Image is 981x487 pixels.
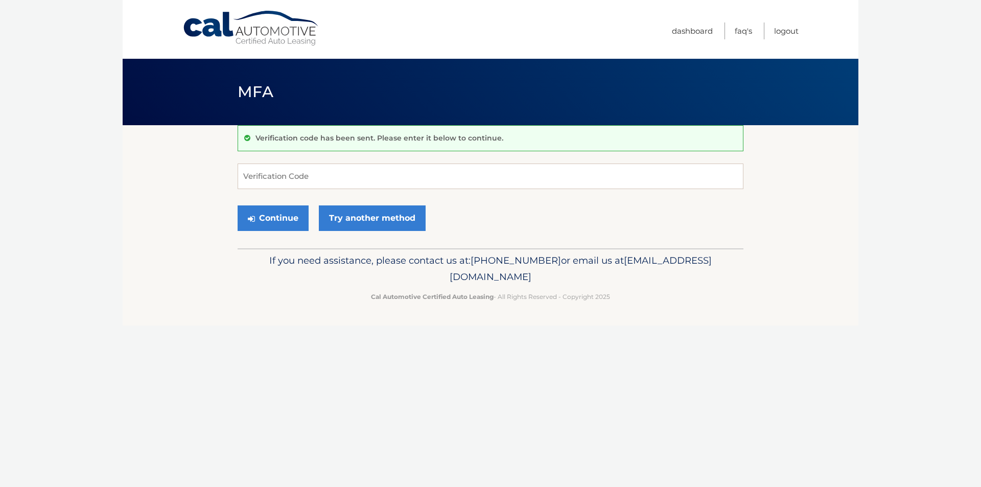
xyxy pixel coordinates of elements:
a: Dashboard [672,22,713,39]
span: [PHONE_NUMBER] [471,254,561,266]
a: FAQ's [735,22,752,39]
p: Verification code has been sent. Please enter it below to continue. [255,133,503,143]
input: Verification Code [238,164,743,189]
a: Logout [774,22,799,39]
a: Try another method [319,205,426,231]
p: If you need assistance, please contact us at: or email us at [244,252,737,285]
span: MFA [238,82,273,101]
p: - All Rights Reserved - Copyright 2025 [244,291,737,302]
span: [EMAIL_ADDRESS][DOMAIN_NAME] [450,254,712,283]
strong: Cal Automotive Certified Auto Leasing [371,293,494,300]
a: Cal Automotive [182,10,320,47]
button: Continue [238,205,309,231]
